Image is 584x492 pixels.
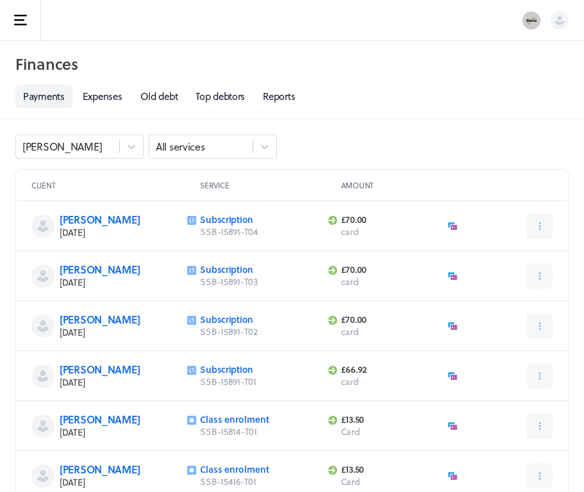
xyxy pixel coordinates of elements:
p: card [341,325,440,338]
p: Service [200,180,335,190]
p: card [341,375,440,388]
p: SSB-15891-T03 [200,275,320,288]
p: SSB-15891-T02 [200,325,320,338]
p: [DATE] [60,276,179,289]
p: [DATE] [60,426,179,439]
a: [PERSON_NAME] [60,362,140,377]
p: £70.00 [341,214,440,225]
a: [PERSON_NAME] [60,212,140,227]
p: card [341,275,440,288]
button: Stable [517,6,546,35]
p: £70.00 [341,314,440,325]
p: Client [31,180,195,190]
p: Amount [341,180,484,190]
p: [DATE] [60,326,179,339]
a: Subscription [200,263,253,276]
p: [DATE] [60,376,179,389]
p: SSB-15891-T01 [200,375,320,388]
p: [DATE] [60,476,179,489]
a: Payments [15,85,72,108]
a: [PERSON_NAME] [60,412,140,427]
a: Expenses [75,85,130,108]
p: SSB-15891-T04 [200,225,320,238]
a: Subscription [200,313,253,326]
a: Old debt [133,85,186,108]
p: SSB-15416-T01 [200,475,320,488]
p: £66.92 [341,364,440,375]
p: Card [341,475,440,488]
nav: Tabs [15,85,569,108]
a: Subscription [200,213,253,226]
a: Top debtors [188,85,253,108]
p: Card [341,425,440,438]
button: Class enrolment [200,464,269,475]
p: SSB-15814-T01 [200,425,320,438]
p: card [341,225,440,238]
h2: Finances [15,51,569,77]
iframe: gist-messenger-bubble-iframe [547,455,578,486]
a: [PERSON_NAME] [60,312,140,327]
p: £13.50 [341,414,440,425]
a: [PERSON_NAME] [60,462,140,477]
a: Subscription [200,363,253,376]
img: Stable [522,12,540,29]
a: Reports [255,85,303,108]
div: All services [156,140,205,154]
p: £70.00 [341,264,440,275]
p: £13.50 [341,464,440,475]
a: [PERSON_NAME] [60,262,140,277]
button: Class enrolment [200,414,269,425]
p: [DATE] [60,226,179,239]
div: [PERSON_NAME] [22,140,102,154]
